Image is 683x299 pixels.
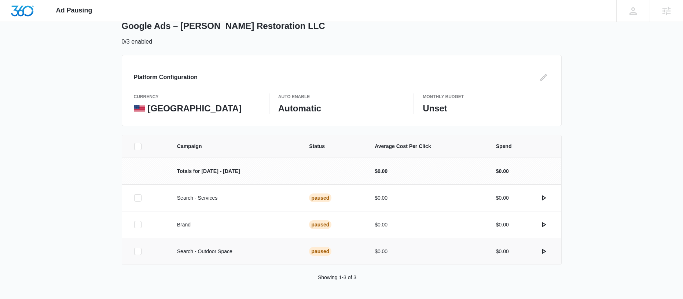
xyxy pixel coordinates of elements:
p: Unset [423,103,549,114]
p: Totals for [DATE] - [DATE] [177,167,292,175]
p: 0/3 enabled [122,37,153,46]
p: Brand [177,221,292,229]
p: $0.00 [496,221,509,229]
span: Status [309,143,357,150]
div: Paused [309,220,331,229]
p: $0.00 [375,248,478,255]
p: Search - Services [177,194,292,202]
p: $0.00 [496,167,509,175]
p: currency [134,93,260,100]
div: Paused [309,193,331,202]
span: Ad Pausing [56,7,92,14]
p: [GEOGRAPHIC_DATA] [148,103,242,114]
img: United States [134,105,145,112]
button: Edit [538,71,550,83]
p: Automatic [278,103,405,114]
p: Auto Enable [278,93,405,100]
button: actions.activate [538,192,550,204]
span: Average Cost Per Click [375,143,478,150]
span: Spend [496,143,550,150]
p: $0.00 [375,221,478,229]
p: $0.00 [375,167,478,175]
h3: Platform Configuration [134,73,198,82]
div: Paused [309,247,331,256]
p: Showing 1-3 of 3 [318,274,356,281]
p: $0.00 [496,194,509,202]
p: $0.00 [375,194,478,202]
span: Campaign [177,143,292,150]
button: actions.activate [538,219,550,230]
button: actions.activate [538,246,550,257]
p: Search - Outdoor Space [177,248,292,255]
p: $0.00 [496,248,509,255]
h1: Google Ads – [PERSON_NAME] Restoration LLC [122,21,325,32]
p: Monthly Budget [423,93,549,100]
